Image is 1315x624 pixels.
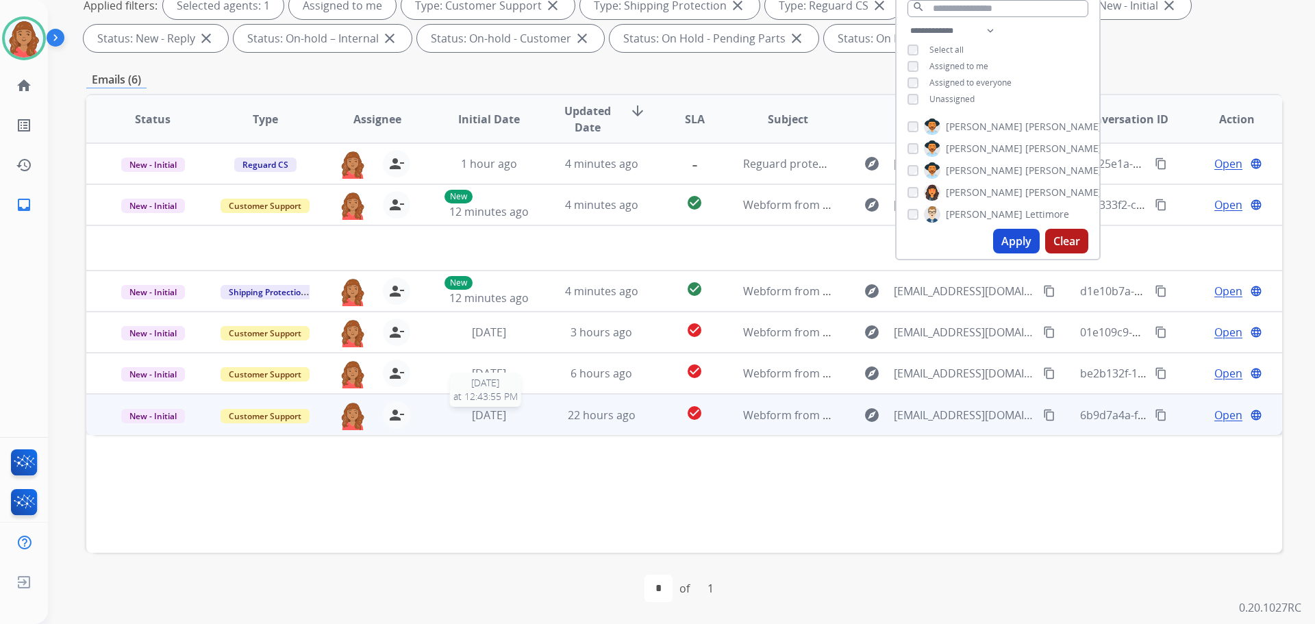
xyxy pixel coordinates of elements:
mat-icon: explore [864,283,880,299]
img: agent-avatar [339,277,366,306]
span: Unassigned [929,93,975,105]
span: Assigned to me [929,60,988,72]
span: [EMAIL_ADDRESS][DOMAIN_NAME] [894,324,1035,340]
mat-icon: check_circle [686,195,703,211]
span: 4 minutes ago [565,156,638,171]
span: [PERSON_NAME] [1025,120,1102,134]
mat-icon: list_alt [16,117,32,134]
span: Initial Date [458,111,520,127]
p: 0.20.1027RC [1239,599,1301,616]
span: Reguard protection plan ASH10570246 [743,156,943,171]
span: [PERSON_NAME] [946,164,1023,177]
mat-icon: inbox [16,197,32,213]
span: 12 minutes ago [449,204,529,219]
mat-icon: content_copy [1155,367,1167,379]
mat-icon: arrow_downward [629,103,646,119]
mat-icon: content_copy [1155,409,1167,421]
mat-icon: person_remove [388,283,405,299]
mat-icon: explore [864,324,880,340]
span: 22 hours ago [568,408,636,423]
span: Customer Support [221,326,310,340]
p: New [444,190,473,203]
mat-icon: check_circle [686,322,703,338]
p: Emails (6) [86,71,147,88]
span: Select all [929,44,964,55]
mat-icon: history [16,157,32,173]
mat-icon: language [1250,285,1262,297]
mat-icon: language [1250,409,1262,421]
mat-icon: language [1250,367,1262,379]
span: Conversation ID [1081,111,1168,127]
div: Status: On-hold - Customer [417,25,604,52]
mat-icon: language [1250,158,1262,170]
mat-icon: close [381,30,398,47]
span: [EMAIL_ADDRESS][DOMAIN_NAME] [894,197,1035,213]
mat-icon: search [912,1,925,13]
span: Type [253,111,278,127]
img: agent-avatar [339,191,366,220]
button: Clear [1045,229,1088,253]
span: Webform from [EMAIL_ADDRESS][DOMAIN_NAME] on [DATE] [743,284,1053,299]
mat-icon: person_remove [388,197,405,213]
span: Open [1214,283,1242,299]
div: 1 [697,575,725,602]
span: Customer Support [221,367,310,382]
mat-icon: explore [864,155,880,172]
span: Reguard CS [234,158,297,172]
span: Webform from [EMAIL_ADDRESS][DOMAIN_NAME] on [DATE] [743,366,1053,381]
span: 12 minutes ago [449,290,529,305]
span: [DATE] [453,376,518,390]
mat-icon: close [788,30,805,47]
span: Assignee [353,111,401,127]
mat-icon: home [16,77,32,94]
span: [PERSON_NAME] [946,142,1023,155]
span: Open [1214,407,1242,423]
span: Open [1214,155,1242,172]
img: agent-avatar [339,360,366,388]
span: [EMAIL_ADDRESS][DOMAIN_NAME] [894,365,1035,382]
span: SLA [685,111,705,127]
div: Status: On-hold – Internal [234,25,412,52]
span: Status [135,111,171,127]
span: 6 hours ago [571,366,632,381]
mat-icon: language [1250,326,1262,338]
mat-icon: explore [864,365,880,382]
span: d1e10b7a-712c-4e75-99eb-cf94f7405631 [1080,284,1286,299]
span: New - Initial [121,409,185,423]
mat-icon: check_circle [686,405,703,421]
span: Updated Date [557,103,619,136]
span: [PERSON_NAME] [1025,186,1102,199]
mat-icon: content_copy [1043,367,1055,379]
mat-icon: person_remove [388,155,405,172]
img: agent-avatar [339,150,366,179]
span: Customer Support [221,199,310,213]
span: Webform from [EMAIL_ADDRESS][DOMAIN_NAME] on [DATE] [743,197,1053,212]
mat-icon: explore [864,197,880,213]
span: 01e109c9-df25-4d6a-8f2d-d29886a88749 [1080,325,1288,340]
span: [PERSON_NAME] [1025,164,1102,177]
span: 3 hours ago [571,325,632,340]
span: Webform from [EMAIL_ADDRESS][DOMAIN_NAME] on [DATE] [743,325,1053,340]
div: of [679,580,690,597]
span: [PERSON_NAME] [946,208,1023,221]
mat-icon: content_copy [1043,409,1055,421]
mat-icon: explore [864,407,880,423]
mat-icon: check_circle [686,281,703,297]
span: [DATE] [472,408,506,423]
mat-icon: content_copy [1155,158,1167,170]
span: Subject [768,111,808,127]
mat-icon: close [198,30,214,47]
mat-icon: - [686,153,703,170]
span: Lettimore [1025,208,1069,221]
mat-icon: content_copy [1043,326,1055,338]
mat-icon: person_remove [388,324,405,340]
button: Apply [993,229,1040,253]
span: New - Initial [121,367,185,382]
mat-icon: close [574,30,590,47]
span: Open [1214,324,1242,340]
mat-icon: content_copy [1155,326,1167,338]
span: Open [1214,365,1242,382]
p: New [444,276,473,290]
th: Action [1170,95,1282,143]
mat-icon: content_copy [1155,199,1167,211]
